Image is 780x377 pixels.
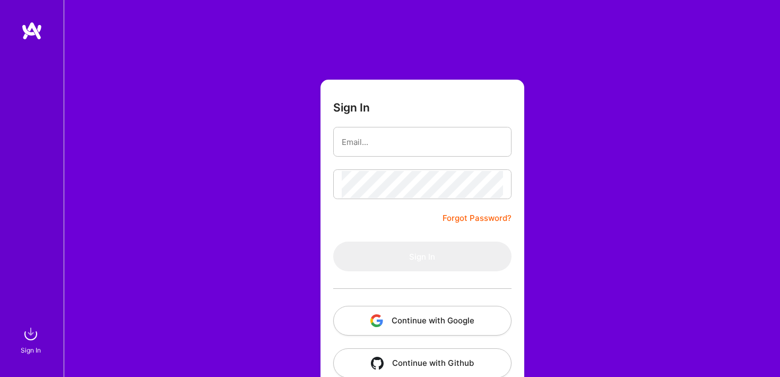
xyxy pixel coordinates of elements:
img: sign in [20,323,41,345]
h3: Sign In [333,101,370,114]
button: Continue with Google [333,306,512,336]
a: Forgot Password? [443,212,512,225]
a: sign inSign In [22,323,41,356]
input: Email... [342,128,503,156]
img: logo [21,21,42,40]
div: Sign In [21,345,41,356]
button: Sign In [333,242,512,271]
img: icon [370,314,383,327]
img: icon [371,357,384,370]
